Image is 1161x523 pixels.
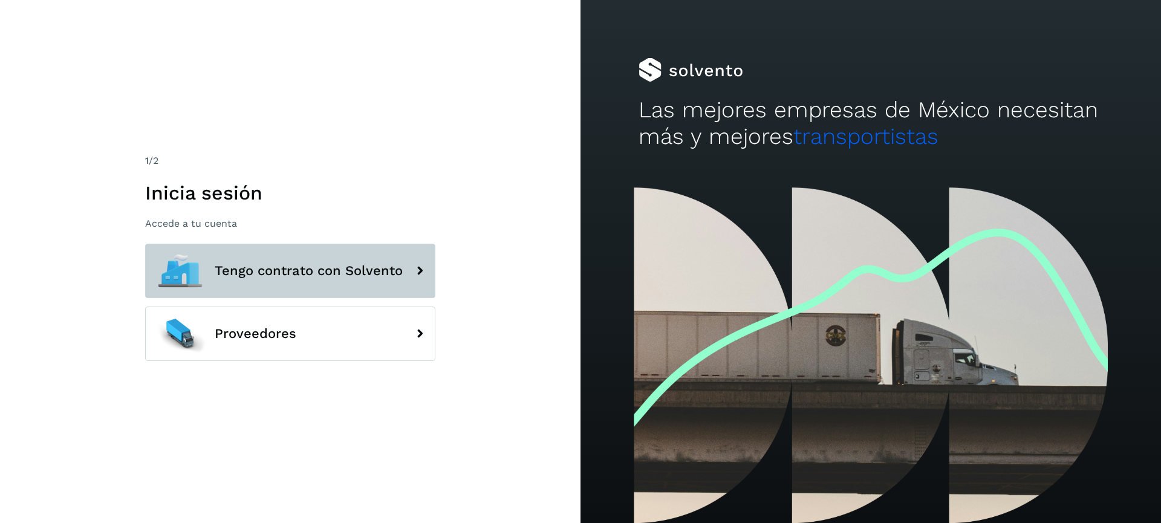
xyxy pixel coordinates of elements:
[145,307,435,361] button: Proveedores
[145,181,435,204] h1: Inicia sesión
[145,154,435,168] div: /2
[215,326,296,341] span: Proveedores
[215,264,403,278] span: Tengo contrato con Solvento
[145,244,435,298] button: Tengo contrato con Solvento
[793,123,938,149] span: transportistas
[145,155,149,166] span: 1
[145,218,435,229] p: Accede a tu cuenta
[639,97,1103,151] h2: Las mejores empresas de México necesitan más y mejores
